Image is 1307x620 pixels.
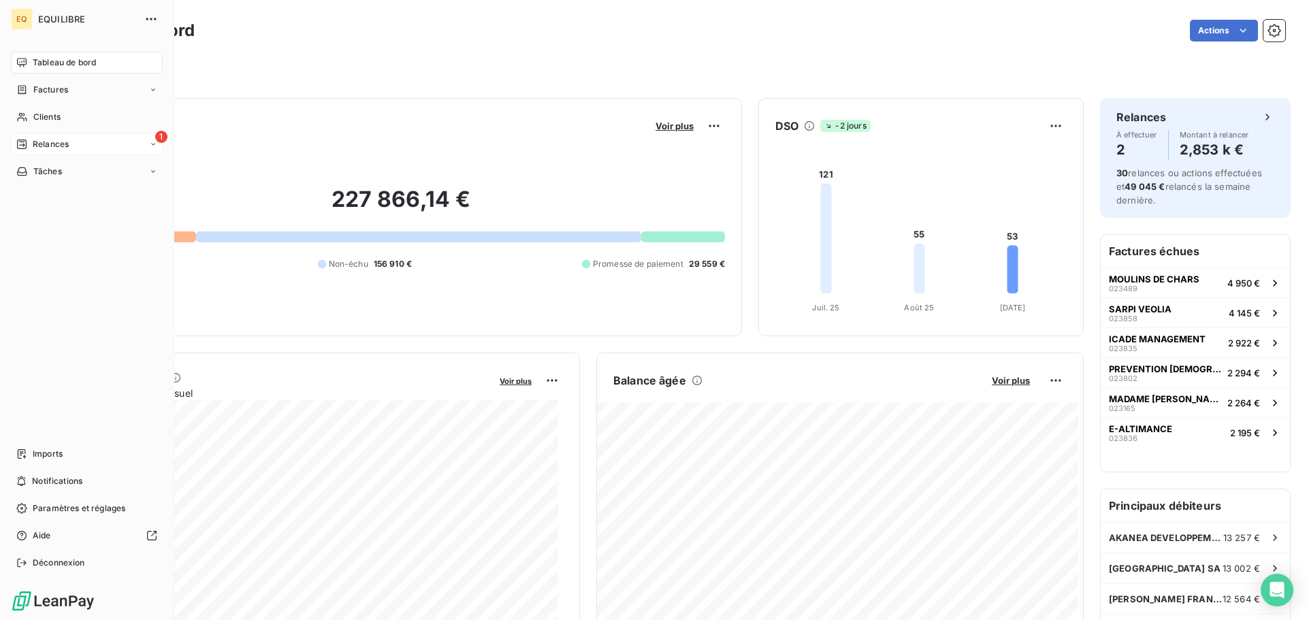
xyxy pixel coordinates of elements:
[1190,20,1258,42] button: Actions
[812,303,839,312] tspan: Juil. 25
[11,525,163,546] a: Aide
[1227,278,1260,289] span: 4 950 €
[1227,397,1260,408] span: 2 264 €
[1109,374,1137,382] span: 023802
[1180,139,1249,161] h4: 2,853 k €
[1101,267,1290,297] button: MOULINS DE CHARS0234894 950 €
[38,14,136,25] span: EQUILIBRE
[32,475,82,487] span: Notifications
[1109,393,1222,404] span: MADAME [PERSON_NAME]
[329,258,368,270] span: Non-échu
[1125,181,1165,192] span: 49 045 €
[1223,593,1260,604] span: 12 564 €
[1227,368,1260,378] span: 2 294 €
[1101,489,1290,522] h6: Principaux débiteurs
[11,590,95,612] img: Logo LeanPay
[1109,284,1137,293] span: 023489
[1223,532,1260,543] span: 13 257 €
[77,386,490,400] span: Chiffre d'affaires mensuel
[1116,167,1262,206] span: relances ou actions effectuées et relancés la semaine dernière.
[1101,387,1290,417] button: MADAME [PERSON_NAME]0231652 264 €
[992,375,1030,386] span: Voir plus
[1116,139,1157,161] h4: 2
[1109,593,1223,604] span: [PERSON_NAME] FRANCE SAFETY ASSESSMENT
[1116,167,1128,178] span: 30
[1109,333,1206,344] span: ICADE MANAGEMENT
[1101,357,1290,387] button: PREVENTION [DEMOGRAPHIC_DATA] TRAVAIL0238022 294 €
[1116,131,1157,139] span: À effectuer
[613,372,686,389] h6: Balance âgée
[656,120,694,131] span: Voir plus
[1230,427,1260,438] span: 2 195 €
[500,376,532,386] span: Voir plus
[1116,109,1166,125] h6: Relances
[1109,404,1135,412] span: 023165
[1109,274,1199,284] span: MOULINS DE CHARS
[1101,297,1290,327] button: SARPI VEOLIA0238584 145 €
[33,84,68,96] span: Factures
[155,131,167,143] span: 1
[11,8,33,30] div: EQ
[33,529,51,542] span: Aide
[1229,308,1260,319] span: 4 145 €
[1000,303,1026,312] tspan: [DATE]
[33,448,63,460] span: Imports
[1109,563,1221,574] span: [GEOGRAPHIC_DATA] SA
[374,258,412,270] span: 156 910 €
[651,120,698,132] button: Voir plus
[33,557,85,569] span: Déconnexion
[33,502,125,515] span: Paramètres et réglages
[1101,417,1290,447] button: E-ALTIMANCE0238362 195 €
[1101,235,1290,267] h6: Factures échues
[33,56,96,69] span: Tableau de bord
[1228,338,1260,348] span: 2 922 €
[593,258,683,270] span: Promesse de paiement
[1109,314,1137,323] span: 023858
[689,258,725,270] span: 29 559 €
[1109,532,1223,543] span: AKANEA DEVELOPPEMENT
[1109,344,1137,353] span: 023835
[1101,327,1290,357] button: ICADE MANAGEMENT0238352 922 €
[988,374,1034,387] button: Voir plus
[33,138,69,150] span: Relances
[775,118,798,134] h6: DSO
[496,374,536,387] button: Voir plus
[820,120,870,132] span: -2 jours
[1109,434,1137,442] span: 023836
[1109,423,1172,434] span: E-ALTIMANCE
[904,303,934,312] tspan: Août 25
[33,165,62,178] span: Tâches
[1180,131,1249,139] span: Montant à relancer
[1223,563,1260,574] span: 13 002 €
[1109,304,1172,314] span: SARPI VEOLIA
[33,111,61,123] span: Clients
[77,186,725,227] h2: 227 866,14 €
[1109,363,1222,374] span: PREVENTION [DEMOGRAPHIC_DATA] TRAVAIL
[1261,574,1293,606] div: Open Intercom Messenger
